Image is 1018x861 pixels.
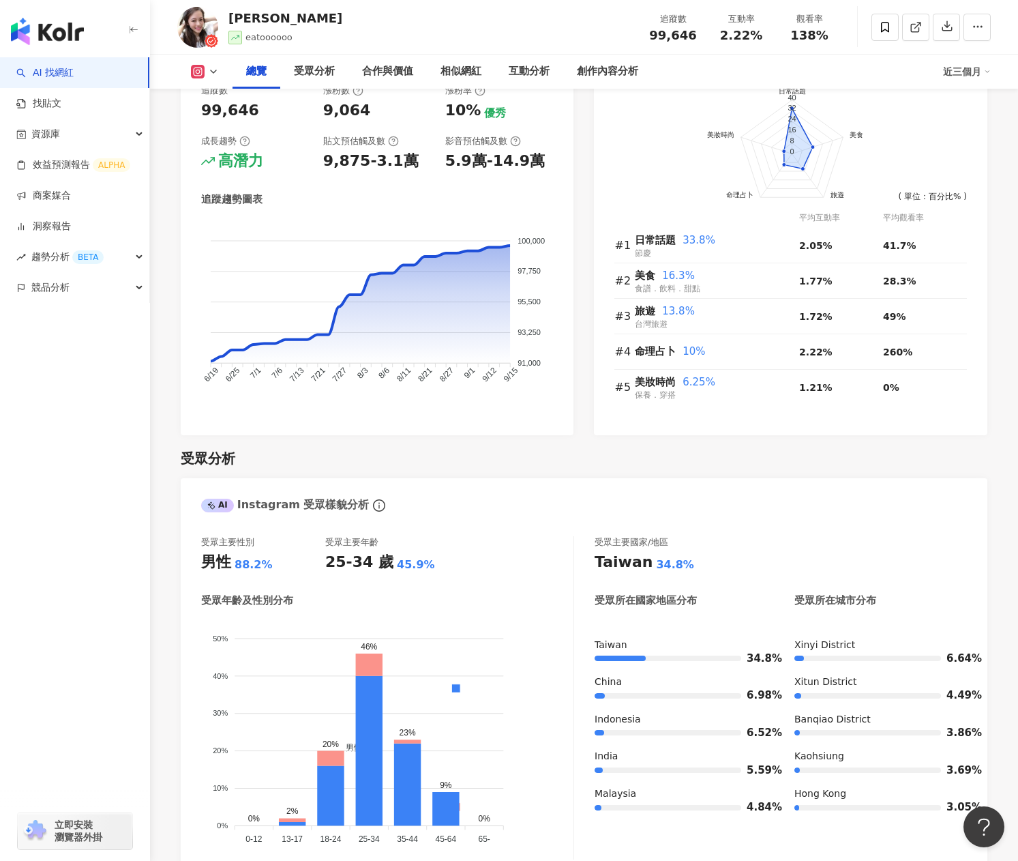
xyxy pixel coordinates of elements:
tspan: 6/25 [224,365,242,383]
text: 日常話題 [779,87,806,94]
a: 效益預測報告ALPHA [16,158,130,172]
text: 命理占卜 [727,191,754,199]
div: 合作與價值 [362,63,413,80]
div: China [595,675,767,689]
div: 創作內容分析 [577,63,638,80]
a: chrome extension立即安裝 瀏覽器外掛 [18,813,132,849]
tspan: 45-64 [436,834,457,844]
div: 99,646 [201,100,259,121]
div: 貼文預估觸及數 [323,135,399,147]
tspan: 7/6 [269,365,284,380]
div: 互動率 [715,12,767,26]
div: Indonesia [595,713,767,727]
div: 影音預估觸及數 [445,135,521,147]
div: Xitun District [794,675,967,689]
tspan: 8/3 [355,365,370,380]
div: Taiwan [595,552,653,573]
span: 立即安裝 瀏覽器外掛 [55,819,102,843]
span: 日常話題 [635,234,676,246]
tspan: 7/13 [288,365,306,383]
tspan: 50% [213,634,228,642]
div: Taiwan [595,639,767,652]
tspan: 8/27 [438,365,456,383]
span: 99,646 [649,28,696,42]
text: 40 [788,93,796,101]
div: 34.8% [656,557,694,572]
div: #3 [614,308,635,325]
div: Malaysia [595,787,767,801]
tspan: 8/6 [376,365,391,380]
span: 33.8% [683,234,715,246]
div: 漲粉率 [445,85,485,97]
span: 10% [683,345,705,357]
div: Kaohsiung [794,750,967,763]
div: 優秀 [484,106,506,121]
span: 34.8% [747,654,767,664]
div: Banqiao District [794,713,967,727]
span: 台灣旅遊 [635,319,668,329]
div: 追蹤數 [201,85,228,97]
div: Instagram 受眾樣貌分析 [201,497,369,512]
span: 男性 [335,743,362,753]
div: BETA [72,250,104,264]
span: 0% [883,382,899,393]
tspan: 18-24 [320,834,342,844]
text: 8 [790,136,794,144]
tspan: 9/1 [462,365,477,380]
div: 受眾年齡及性別分布 [201,594,293,608]
span: 6.64% [946,654,967,664]
span: 28.3% [883,276,916,287]
div: 成長趨勢 [201,135,250,147]
div: 互動分析 [509,63,550,80]
tspan: 9/12 [480,365,498,383]
span: eatoooooo [245,32,293,42]
span: 3.86% [946,728,967,738]
tspan: 40% [213,671,228,680]
span: 2.22% [720,29,762,42]
span: 食譜．飲料．甜點 [635,284,700,293]
span: 6.25% [683,376,715,388]
text: 美食 [850,131,864,138]
div: 受眾分析 [294,63,335,80]
div: 追蹤趨勢圖表 [201,192,263,207]
div: 9,064 [323,100,371,121]
div: 9,875-3.1萬 [323,151,419,172]
tspan: 30% [213,709,228,717]
div: India [595,750,767,763]
div: Xinyi District [794,639,967,652]
div: #5 [614,379,635,396]
div: 平均互動率 [799,211,883,224]
span: 1.72% [799,311,833,322]
tspan: 65- [479,834,490,844]
span: 6.52% [747,728,767,738]
div: 5.9萬-14.9萬 [445,151,545,172]
span: 4.84% [747,802,767,813]
tspan: 8/21 [416,365,434,383]
div: 相似網紅 [440,63,481,80]
span: 節慶 [635,248,651,258]
div: 平均觀看率 [883,211,967,224]
div: 男性 [201,552,231,573]
tspan: 95,500 [518,297,541,306]
div: Hong Kong [794,787,967,801]
div: 高潛力 [218,151,263,172]
span: 美食 [635,269,655,282]
span: 2.22% [799,347,833,357]
img: chrome extension [22,820,48,842]
div: 總覽 [246,63,267,80]
span: 5.59% [747,765,767,776]
img: logo [11,18,84,45]
span: 13.8% [662,305,695,317]
tspan: 7/27 [331,365,349,383]
div: 受眾所在城市分布 [794,594,876,608]
span: 260% [883,347,912,357]
tspan: 0-12 [245,834,262,844]
span: 保養．穿搭 [635,390,676,400]
div: AI [201,499,234,512]
tspan: 35-44 [397,834,418,844]
a: 洞察報告 [16,220,71,233]
div: #4 [614,343,635,360]
tspan: 91,000 [518,359,541,367]
text: 0 [790,147,794,155]
div: #1 [614,237,635,254]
